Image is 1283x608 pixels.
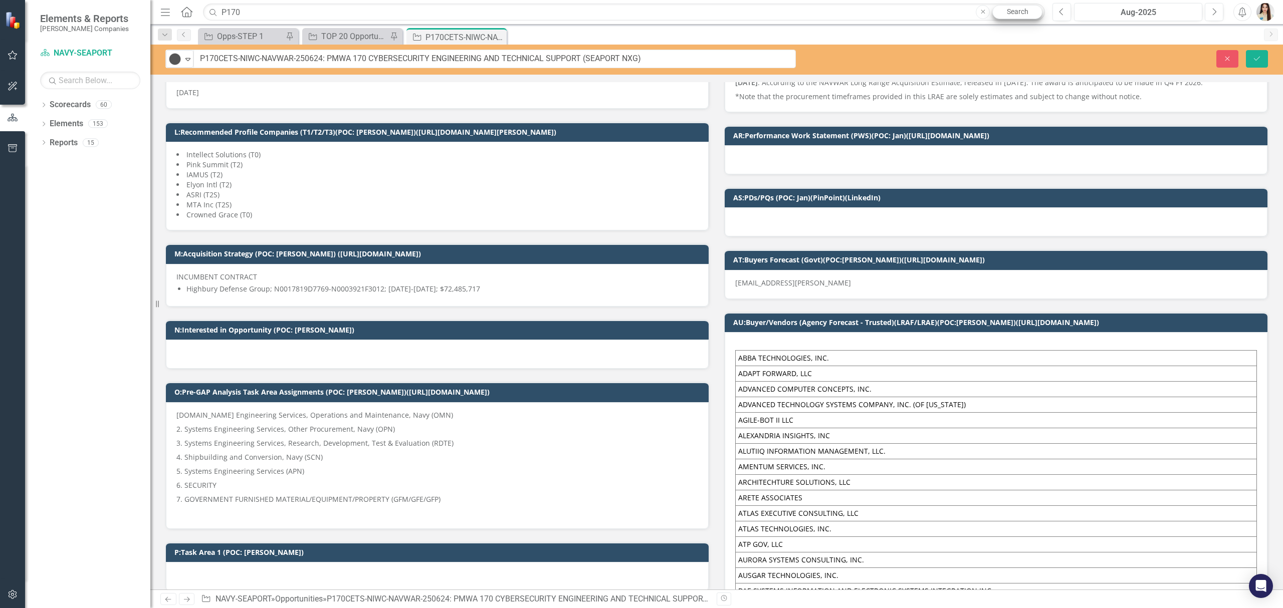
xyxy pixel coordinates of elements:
p: INCUMBENT CONTRACT [176,272,698,282]
a: Opportunities [275,594,323,603]
p: 4. Shipbuilding and Conversion, Navy (SCN) [176,450,698,464]
a: TOP 20 Opportunities ([DATE] Process) [305,30,387,43]
span: Elements & Reports [40,13,129,25]
span: ASRI (T2S) [186,190,220,199]
td: ARCHITECHTURE SOLUTIONS, LLC [736,475,1257,490]
div: Aug-2025 [1078,7,1199,19]
button: Aug-2025 [1074,3,1202,21]
a: Elements [50,118,83,130]
small: [PERSON_NAME] Companies [40,25,129,33]
a: NAVY-SEAPORT [40,48,140,59]
td: ABBA TECHNOLOGIES, INC. [736,351,1257,366]
span: MTA Inc (T2S) [186,200,232,209]
div: Opps-STEP 1 [217,30,283,43]
td: ATP GOV, LLC [736,537,1257,552]
span: IAMUS (T2) [186,170,223,179]
p: *Note that the procurement timeframes provided in this LRAE are solely estimates and subject to c... [735,90,1257,102]
h3: L:Recommended Profile Companies (T1/T2/T3)(POC: [PERSON_NAME])([URL][DOMAIN_NAME][PERSON_NAME]) [174,128,704,136]
span: Intellect Solutions (T0) [186,150,261,159]
a: NAVY-SEAPORT [216,594,271,603]
div: TOP 20 Opportunities ([DATE] Process) [321,30,387,43]
td: AUSGAR TECHNOLOGIES, INC. [736,568,1257,583]
td: AMENTUM SERVICES, INC. [736,459,1257,475]
div: P170CETS-NIWC-NAVWAR-250624: PMWA 170 CYBERSECURITY ENGINEERING AND TECHNICAL SUPPORT (SEAPORT NXG) [425,31,504,44]
h3: P:Task Area 1 (POC: [PERSON_NAME]) [174,548,704,556]
div: 153 [88,120,108,128]
span: Crowned Grace (T0) [186,210,252,219]
p: 2. Systems Engineering Services, Other Procurement, Navy (OPN) [176,422,698,436]
td: ADVANCED COMPUTER CONCEPTS, INC. [736,382,1257,397]
p: Highbury Defense Group; N0017819D7769-N0003921F3012; [DATE]-[DATE]; $72,485,717 [186,284,698,294]
a: Scorecards [50,99,91,111]
h3: AS:PDs/PQs (POC: Jan)(PinPoint)(LinkedIn) [733,194,1262,201]
td: BAE SYSTEMS INFORMATION AND ELECTRONIC SYSTEMS INTEGRATION INC. [736,583,1257,599]
a: Opps-STEP 1 [200,30,283,43]
img: Janieva Castro [1256,3,1274,21]
p: 7. GOVERNMENT FURNISHED MATERIAL/EQUIPMENT/PROPERTY (GFM/GFE/GFP) [176,492,698,506]
td: AGILE-BOT II LLC [736,413,1257,428]
td: ARETE ASSOCIATES [736,490,1257,506]
img: ClearPoint Strategy [5,12,23,29]
div: » » [201,593,709,605]
span: Elyon Intl (T2) [186,180,232,189]
p: 5. Systems Engineering Services (APN) [176,464,698,478]
td: ATLAS EXECUTIVE CONSULTING, LLC [736,506,1257,521]
div: 60 [96,101,112,109]
p: : According to the NAVWAR Long Range Acquisition Estimate, released in [DATE]. The award is antic... [735,76,1257,90]
span: Pink Summit (T2) [186,160,243,169]
td: ATLAS TECHNOLOGIES, INC. [736,521,1257,537]
div: P170CETS-NIWC-NAVWAR-250624: PMWA 170 CYBERSECURITY ENGINEERING AND TECHNICAL SUPPORT (SEAPORT NXG) [327,594,768,603]
p: [EMAIL_ADDRESS][PERSON_NAME] [735,278,1257,288]
h3: N:Interested in Opportunity (POC: [PERSON_NAME]) [174,326,704,334]
td: ADAPT FORWARD, LLC [736,366,1257,382]
input: Search Below... [40,72,140,89]
h3: O:Pre-GAP Analysis Task Area Assignments (POC: [PERSON_NAME])([URL][DOMAIN_NAME]) [174,388,704,396]
td: AURORA SYSTEMS CONSULTING, INC. [736,552,1257,568]
strong: [DATE] [735,78,758,87]
input: This field is required [193,50,796,68]
p: 3. Systems Engineering Services, Research, Development, Test & Evaluation (RDTE) [176,436,698,450]
h3: M:Acquisition Strategy (POC: [PERSON_NAME]) ([URL][DOMAIN_NAME]) [174,250,704,257]
p: [DOMAIN_NAME] Engineering Services, Operations and Maintenance, Navy (OMN) [176,410,698,422]
h3: AU:Buyer/Vendors (Agency Forecast - Trusted)(LRAF/LRAE)(POC:[PERSON_NAME])([URL][DOMAIN_NAME]) [733,319,1262,326]
p: 6. SECURITY [176,478,698,492]
td: ADVANCED TECHNOLOGY SYSTEMS COMPANY, INC. (OF [US_STATE]) [736,397,1257,413]
input: Search ClearPoint... [203,4,1045,21]
td: ALUTIIQ INFORMATION MANAGEMENT, LLC. [736,444,1257,459]
img: Tracked [169,53,181,65]
h3: AR:Performance Work Statement (PWS)(POC: Jan)([URL][DOMAIN_NAME]) [733,132,1262,139]
a: Search [992,5,1042,19]
a: Reports [50,137,78,149]
td: ALEXANDRIA INSIGHTS, INC [736,428,1257,444]
h3: AT:Buyers Forecast (Govt)(POC:[PERSON_NAME])([URL][DOMAIN_NAME]) [733,256,1262,263]
span: [DATE] [176,88,199,97]
div: Open Intercom Messenger [1249,574,1273,598]
div: 15 [83,138,99,147]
